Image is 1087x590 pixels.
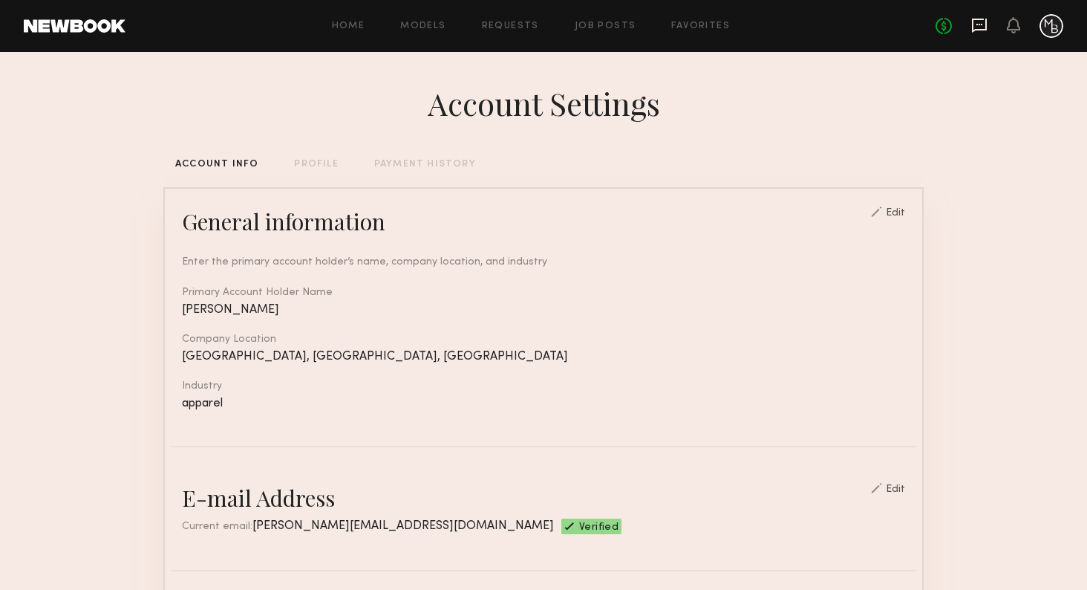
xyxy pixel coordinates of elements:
div: Enter the primary account holder’s name, company location, and industry [182,254,905,270]
div: Current email: [182,519,554,534]
a: Models [400,22,445,31]
div: apparel [182,398,905,410]
span: [PERSON_NAME][EMAIL_ADDRESS][DOMAIN_NAME] [252,520,554,532]
div: ACCOUNT INFO [175,160,258,169]
div: PAYMENT HISTORY [374,160,476,169]
a: Favorites [671,22,730,31]
div: Account Settings [428,82,660,124]
div: Edit [886,484,905,495]
div: Primary Account Holder Name [182,288,905,298]
div: Industry [182,381,905,392]
a: Requests [482,22,539,31]
div: General information [182,207,385,236]
div: [GEOGRAPHIC_DATA], [GEOGRAPHIC_DATA], [GEOGRAPHIC_DATA] [182,351,905,363]
div: Edit [886,208,905,218]
a: Job Posts [575,22,636,31]
a: Home [332,22,365,31]
div: E-mail Address [182,483,335,513]
div: [PERSON_NAME] [182,304,905,317]
span: Verified [579,522,618,534]
div: Company Location [182,334,905,345]
div: PROFILE [294,160,338,169]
